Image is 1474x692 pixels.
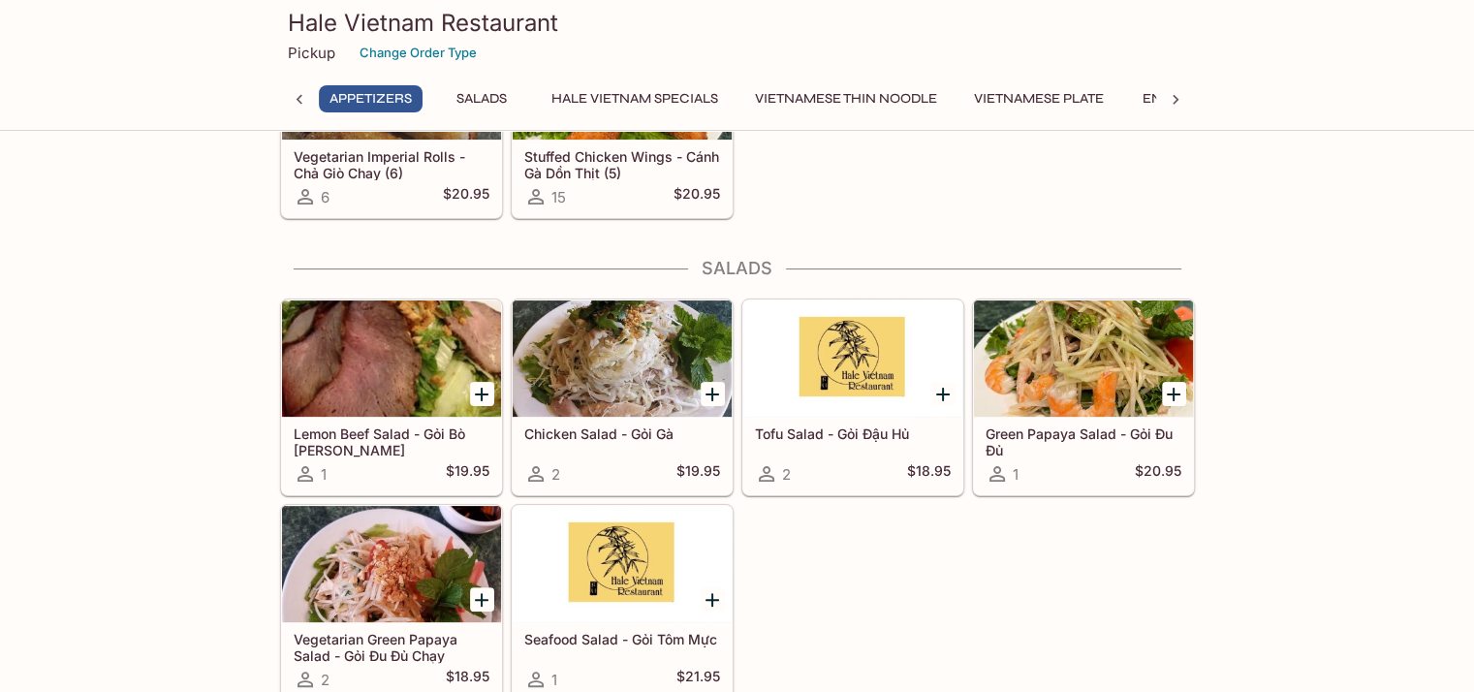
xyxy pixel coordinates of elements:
[513,506,732,622] div: Seafood Salad - Gỏi Tôm Mực
[524,148,720,180] h5: Stuffed Chicken Wings - Cánh Gà Dồn Thịt (5)
[319,85,423,112] button: Appetizers
[963,85,1114,112] button: Vietnamese Plate
[674,185,720,208] h5: $20.95
[282,300,501,417] div: Lemon Beef Salad - Gỏi Bò Tái Chanh
[551,465,560,484] span: 2
[288,44,335,62] p: Pickup
[294,425,489,457] h5: Lemon Beef Salad - Gỏi Bò [PERSON_NAME]
[321,465,327,484] span: 1
[512,299,733,495] a: Chicken Salad - Gỏi Gà2$19.95
[742,299,963,495] a: Tofu Salad - Gỏi Đậu Hủ2$18.95
[470,587,494,612] button: Add Vegetarian Green Papaya Salad - Gỏi Đu Đủ Chạy
[438,85,525,112] button: Salads
[973,299,1194,495] a: Green Papaya Salad - Gỏi Đu Đủ1$20.95
[470,382,494,406] button: Add Lemon Beef Salad - Gỏi Bò Tái Chanh
[743,300,962,417] div: Tofu Salad - Gỏi Đậu Hủ
[701,587,725,612] button: Add Seafood Salad - Gỏi Tôm Mực
[443,185,489,208] h5: $20.95
[974,300,1193,417] div: Green Papaya Salad - Gỏi Đu Đủ
[551,188,566,206] span: 15
[676,462,720,486] h5: $19.95
[321,188,329,206] span: 6
[281,299,502,495] a: Lemon Beef Salad - Gỏi Bò [PERSON_NAME]1$19.95
[282,23,501,140] div: Vegetarian Imperial Rolls - Chả Giò Chay (6)
[351,38,486,68] button: Change Order Type
[1013,465,1019,484] span: 1
[513,300,732,417] div: Chicken Salad - Gỏi Gà
[701,382,725,406] button: Add Chicken Salad - Gỏi Gà
[524,425,720,442] h5: Chicken Salad - Gỏi Gà
[446,462,489,486] h5: $19.95
[907,462,951,486] h5: $18.95
[282,506,501,622] div: Vegetarian Green Papaya Salad - Gỏi Đu Đủ Chạy
[446,668,489,691] h5: $18.95
[676,668,720,691] h5: $21.95
[551,671,557,689] span: 1
[986,425,1181,457] h5: Green Papaya Salad - Gỏi Đu Đủ
[1130,85,1217,112] button: Entrees
[1135,462,1181,486] h5: $20.95
[755,425,951,442] h5: Tofu Salad - Gỏi Đậu Hủ
[524,631,720,647] h5: Seafood Salad - Gỏi Tôm Mực
[294,148,489,180] h5: Vegetarian Imperial Rolls - Chả Giò Chay (6)
[280,258,1195,279] h4: Salads
[931,382,956,406] button: Add Tofu Salad - Gỏi Đậu Hủ
[1162,382,1186,406] button: Add Green Papaya Salad - Gỏi Đu Đủ
[782,465,791,484] span: 2
[321,671,329,689] span: 2
[513,23,732,140] div: Stuffed Chicken Wings - Cánh Gà Dồn Thịt (5)
[541,85,729,112] button: Hale Vietnam Specials
[744,85,948,112] button: Vietnamese Thin Noodle
[294,631,489,663] h5: Vegetarian Green Papaya Salad - Gỏi Đu Đủ Chạy
[288,8,1187,38] h3: Hale Vietnam Restaurant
